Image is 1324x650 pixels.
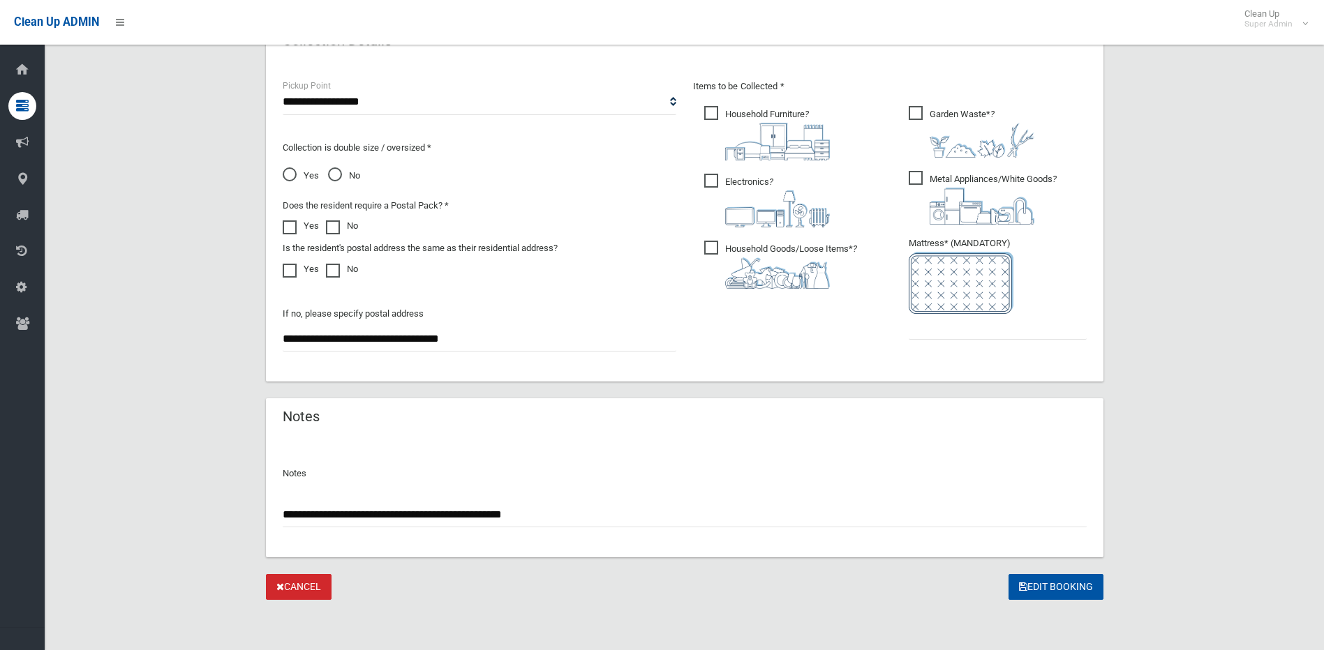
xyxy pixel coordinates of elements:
[1237,8,1307,29] span: Clean Up
[909,171,1057,225] span: Metal Appliances/White Goods
[14,15,99,29] span: Clean Up ADMIN
[283,465,1087,482] p: Notes
[266,403,336,430] header: Notes
[704,106,830,160] span: Household Furniture
[725,243,857,289] i: ?
[930,174,1057,225] i: ?
[725,109,830,160] i: ?
[283,261,319,278] label: Yes
[704,174,830,227] span: Electronics
[909,238,1087,314] span: Mattress* (MANDATORY)
[704,241,857,289] span: Household Goods/Loose Items*
[1009,574,1103,600] button: Edit Booking
[283,305,424,322] label: If no, please specify postal address
[930,109,1034,158] i: ?
[326,261,358,278] label: No
[930,123,1034,158] img: 4fd8a5c772b2c999c83690221e5242e0.png
[725,190,830,227] img: 394712a680b73dbc3d2a6a3a7ffe5a07.png
[283,197,449,214] label: Does the resident require a Postal Pack? *
[930,188,1034,225] img: 36c1b0289cb1767239cdd3de9e694f19.png
[1244,19,1293,29] small: Super Admin
[283,218,319,234] label: Yes
[693,78,1087,95] p: Items to be Collected *
[283,139,676,156] p: Collection is double size / oversized *
[326,218,358,234] label: No
[725,176,830,227] i: ?
[725,123,830,160] img: aa9efdbe659d29b613fca23ba79d85cb.png
[283,240,558,257] label: Is the resident's postal address the same as their residential address?
[328,167,360,184] span: No
[283,167,319,184] span: Yes
[266,574,332,600] a: Cancel
[725,257,830,289] img: b13cc3517677393f34c0a387616ef184.png
[909,252,1013,314] img: e7408bece873d2c1783593a074e5cb2f.png
[909,106,1034,158] span: Garden Waste*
